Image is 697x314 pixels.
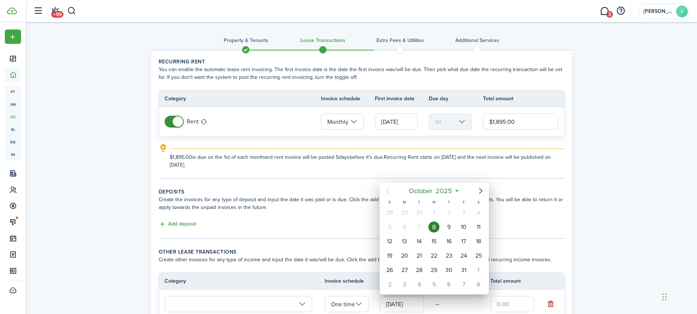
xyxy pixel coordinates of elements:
[458,236,469,247] div: Friday, October 17, 2025
[384,279,395,290] div: Sunday, November 2, 2025
[414,265,425,276] div: Tuesday, October 28, 2025
[414,207,425,218] div: Tuesday, September 30, 2025
[473,236,484,247] div: Saturday, October 18, 2025
[458,221,469,233] div: Friday, October 10, 2025
[412,199,427,205] div: T
[429,250,440,261] div: Wednesday, October 22, 2025
[458,207,469,218] div: Friday, October 3, 2025
[444,207,455,218] div: Thursday, October 2, 2025
[444,279,455,290] div: Thursday, November 6, 2025
[444,236,455,247] div: Thursday, October 16, 2025
[473,184,488,198] mbsc-button: Next page
[429,221,440,233] div: Wednesday, October 8, 2025
[444,265,455,276] div: Thursday, October 30, 2025
[458,265,469,276] div: Friday, October 31, 2025
[407,184,434,198] span: October
[384,207,395,218] div: Sunday, September 28, 2025
[414,221,425,233] div: Tuesday, October 7, 2025
[458,279,469,290] div: Friday, November 7, 2025
[473,221,484,233] div: Saturday, October 11, 2025
[458,250,469,261] div: Friday, October 24, 2025
[414,279,425,290] div: Tuesday, November 4, 2025
[399,279,410,290] div: Monday, November 3, 2025
[399,236,410,247] div: Monday, October 13, 2025
[473,207,484,218] div: Saturday, October 4, 2025
[473,279,484,290] div: Saturday, November 8, 2025
[473,250,484,261] div: Saturday, October 25, 2025
[384,236,395,247] div: Sunday, October 12, 2025
[399,250,410,261] div: Monday, October 20, 2025
[434,184,454,198] span: 2025
[384,221,395,233] div: Sunday, October 5, 2025
[429,207,440,218] div: Wednesday, October 1, 2025
[414,250,425,261] div: Tuesday, October 21, 2025
[380,184,395,198] mbsc-button: Previous page
[399,265,410,276] div: Monday, October 27, 2025
[414,236,425,247] div: Tuesday, October 14, 2025
[404,184,457,198] mbsc-button: October2025
[444,221,455,233] div: Thursday, October 9, 2025
[399,221,410,233] div: Monday, October 6, 2025
[397,199,412,205] div: M
[429,279,440,290] div: Wednesday, November 5, 2025
[384,250,395,261] div: Sunday, October 19, 2025
[444,250,455,261] div: Thursday, October 23, 2025
[442,199,456,205] div: T
[471,199,486,205] div: S
[456,199,471,205] div: F
[473,265,484,276] div: Saturday, November 1, 2025
[384,265,395,276] div: Sunday, October 26, 2025
[382,199,397,205] div: S
[427,199,442,205] div: W
[429,265,440,276] div: Wednesday, October 29, 2025
[429,236,440,247] div: Wednesday, October 15, 2025
[399,207,410,218] div: Monday, September 29, 2025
